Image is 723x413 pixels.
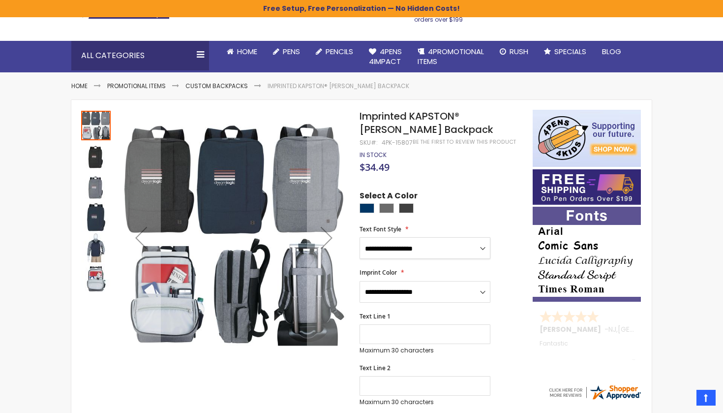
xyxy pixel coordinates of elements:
[510,46,528,57] span: Rush
[360,225,401,233] span: Text Font Style
[81,232,112,262] div: Imprinted KAPSTON® Pierce Backpack
[360,364,391,372] span: Text Line 2
[533,207,641,302] img: font-personalization-examples
[81,140,112,171] div: Imprinted KAPSTON® Pierce Backpack
[594,41,629,63] a: Blog
[540,340,635,361] div: Fantastic
[121,124,346,349] img: Imprinted KAPSTON® Pierce Backpack
[308,41,361,63] a: Pencils
[413,138,516,146] a: Be the first to review this product
[536,41,594,63] a: Specials
[81,171,112,201] div: Imprinted KAPSTON® Pierce Backpack
[360,268,397,277] span: Imprint Color
[265,41,308,63] a: Pens
[379,203,394,213] div: Grey
[185,82,248,90] a: Custom Backpacks
[642,386,723,413] iframe: Google Customer Reviews
[360,160,390,174] span: $34.49
[360,151,387,159] span: In stock
[360,151,387,159] div: Availability
[237,46,257,57] span: Home
[121,110,161,365] div: Previous
[608,324,616,334] span: NJ
[533,169,641,205] img: Free shipping on orders over $199
[326,46,353,57] span: Pencils
[361,41,410,73] a: 4Pens4impact
[360,109,493,136] span: Imprinted KAPSTON® [PERSON_NAME] Backpack
[540,324,604,334] span: [PERSON_NAME]
[81,110,112,140] div: Imprinted KAPSTON® Pierce Backpack
[360,191,418,204] span: Select A Color
[360,203,374,213] div: Navy Blue
[81,201,112,232] div: Imprinted KAPSTON® Pierce Backpack
[554,46,586,57] span: Specials
[81,263,111,293] img: Imprinted KAPSTON® Pierce Backpack
[602,46,621,57] span: Blog
[81,172,111,201] img: Imprinted KAPSTON® Pierce Backpack
[533,110,641,167] img: 4pens 4 kids
[547,383,642,401] img: 4pens.com widget logo
[81,233,111,262] img: Imprinted KAPSTON® Pierce Backpack
[360,398,490,406] p: Maximum 30 characters
[283,46,300,57] span: Pens
[399,203,414,213] div: Grey Charcoal
[360,347,490,354] p: Maximum 30 characters
[81,262,111,293] div: Imprinted KAPSTON® Pierce Backpack
[268,82,409,90] li: Imprinted KAPSTON® [PERSON_NAME] Backpack
[492,41,536,63] a: Rush
[547,395,642,403] a: 4pens.com certificate URL
[219,41,265,63] a: Home
[418,46,484,66] span: 4PROMOTIONAL ITEMS
[360,312,391,320] span: Text Line 1
[618,324,690,334] span: [GEOGRAPHIC_DATA]
[307,110,346,365] div: Next
[81,202,111,232] img: Imprinted KAPSTON® Pierce Backpack
[360,138,378,147] strong: SKU
[369,46,402,66] span: 4Pens 4impact
[81,141,111,171] img: Imprinted KAPSTON® Pierce Backpack
[382,139,413,147] div: 4PK-15807
[107,82,166,90] a: Promotional Items
[604,324,690,334] span: - ,
[71,41,209,70] div: All Categories
[71,82,88,90] a: Home
[410,41,492,73] a: 4PROMOTIONALITEMS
